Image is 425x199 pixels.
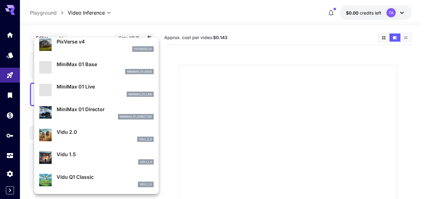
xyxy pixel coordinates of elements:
[127,70,152,74] p: minimax_01_base
[39,35,154,54] div: PixVerse v4pixverse_v4
[57,106,154,113] p: MiniMax 01 Director
[140,160,152,164] p: vidu_1_5
[57,83,154,90] p: MiniMax 01 Live
[57,128,154,136] p: Vidu 2.0
[39,171,154,190] div: Vidu Q1 Classicvidu_1_0
[134,47,152,51] p: pixverse_v4
[39,58,154,77] div: MiniMax 01 Baseminimax_01_base
[57,38,154,45] p: PixVerse v4
[39,103,154,122] div: MiniMax 01 Directorminimax_01_director
[139,137,152,142] p: vidu_2_0
[128,92,152,97] p: minimax_01_live
[39,126,154,145] div: Vidu 2.0vidu_2_0
[39,80,154,99] div: MiniMax 01 Liveminimax_01_live
[57,61,154,68] p: MiniMax 01 Base
[39,148,154,167] div: Vidu 1.5vidu_1_5
[57,151,154,158] p: Vidu 1.5
[120,115,152,119] p: minimax_01_director
[140,182,152,187] p: vidu_1_0
[57,173,154,181] p: Vidu Q1 Classic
